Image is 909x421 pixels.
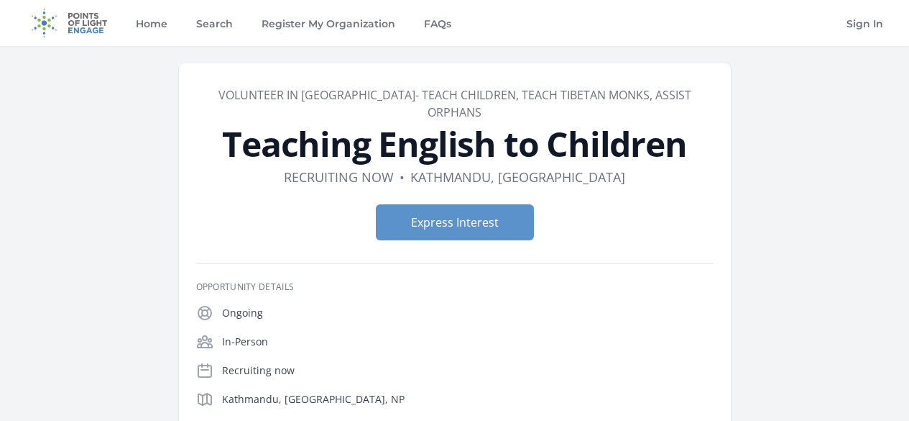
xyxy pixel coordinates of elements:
[222,392,714,407] p: Kathmandu, [GEOGRAPHIC_DATA], NP
[218,87,691,120] a: Volunteer in [GEOGRAPHIC_DATA]- Teach children, Teach Tibetan Monks, Assist orphans
[376,204,534,240] button: Express Interest
[196,281,714,293] h3: Opportunity Details
[410,167,625,187] dd: Kathmandu, [GEOGRAPHIC_DATA]
[222,306,714,320] p: Ongoing
[284,167,394,187] dd: Recruiting now
[400,167,405,187] div: •
[222,335,714,349] p: In-Person
[196,127,714,161] h1: Teaching English to Children
[222,363,714,378] p: Recruiting now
